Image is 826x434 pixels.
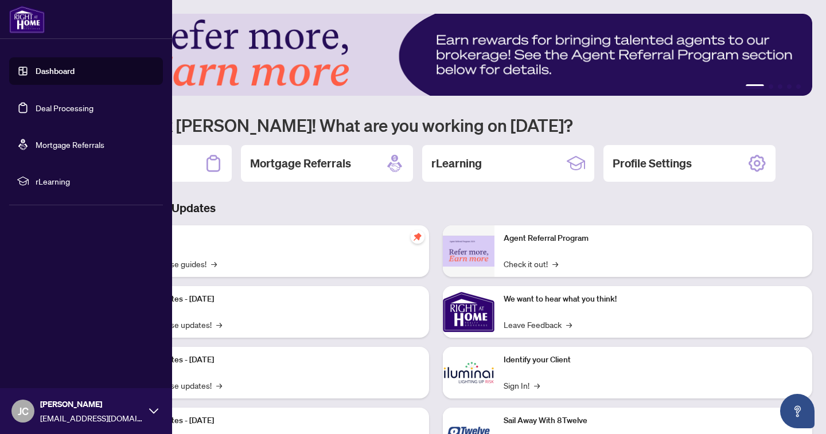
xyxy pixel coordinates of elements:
[36,175,155,187] span: rLearning
[120,293,420,306] p: Platform Updates - [DATE]
[443,286,494,338] img: We want to hear what you think!
[120,354,420,366] p: Platform Updates - [DATE]
[60,200,812,216] h3: Brokerage & Industry Updates
[504,415,803,427] p: Sail Away With 8Twelve
[18,403,29,419] span: JC
[552,257,558,270] span: →
[504,379,540,392] a: Sign In!→
[504,293,803,306] p: We want to hear what you think!
[36,139,104,150] a: Mortgage Referrals
[443,347,494,398] img: Identify your Client
[504,232,803,245] p: Agent Referral Program
[431,155,482,171] h2: rLearning
[120,415,420,427] p: Platform Updates - [DATE]
[120,232,420,245] p: Self-Help
[36,103,93,113] a: Deal Processing
[504,257,558,270] a: Check it out!→
[778,84,782,89] button: 3
[504,318,572,331] a: Leave Feedback→
[411,230,424,244] span: pushpin
[216,379,222,392] span: →
[211,257,217,270] span: →
[250,155,351,171] h2: Mortgage Referrals
[504,354,803,366] p: Identify your Client
[40,398,143,410] span: [PERSON_NAME]
[787,84,792,89] button: 4
[9,6,45,33] img: logo
[796,84,801,89] button: 5
[216,318,222,331] span: →
[566,318,572,331] span: →
[746,84,764,89] button: 1
[60,14,812,96] img: Slide 0
[443,236,494,267] img: Agent Referral Program
[780,394,815,428] button: Open asap
[613,155,692,171] h2: Profile Settings
[36,66,75,76] a: Dashboard
[769,84,773,89] button: 2
[534,379,540,392] span: →
[40,412,143,424] span: [EMAIL_ADDRESS][DOMAIN_NAME]
[60,114,812,136] h1: Welcome back [PERSON_NAME]! What are you working on [DATE]?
